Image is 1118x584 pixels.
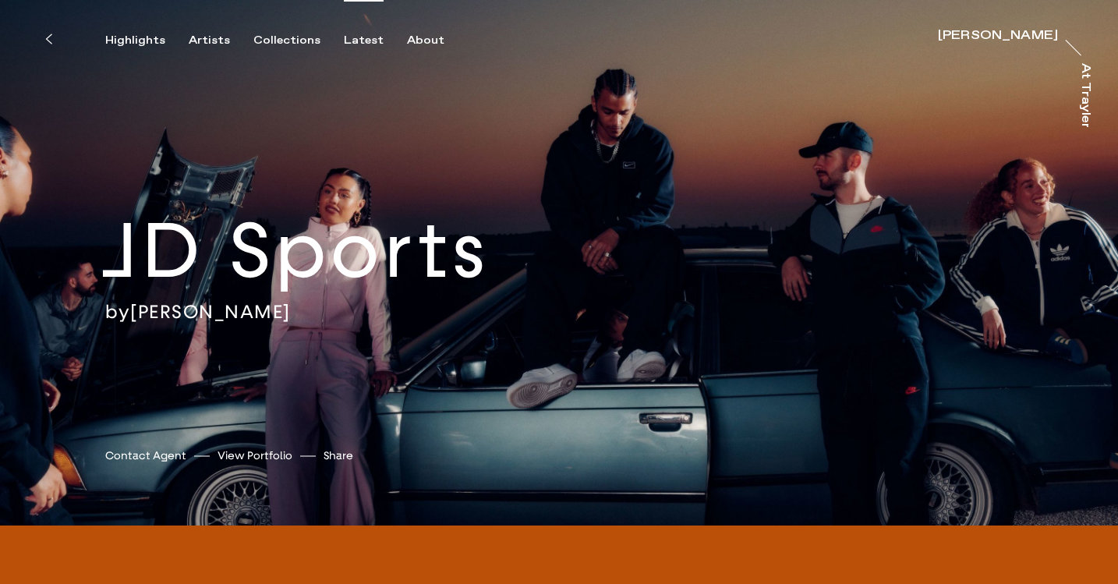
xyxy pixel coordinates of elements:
a: [PERSON_NAME] [130,300,291,324]
a: View Portfolio [218,448,292,464]
button: About [407,34,468,48]
div: Highlights [105,34,165,48]
h2: JD Sports [101,203,595,300]
div: At Trayler [1079,63,1091,129]
a: Contact Agent [105,448,186,464]
button: Collections [253,34,344,48]
button: Highlights [105,34,189,48]
button: Share [324,445,353,466]
span: by [105,300,130,324]
div: About [407,34,444,48]
a: At Trayler [1076,63,1091,127]
button: Artists [189,34,253,48]
button: Latest [344,34,407,48]
a: [PERSON_NAME] [938,30,1058,45]
div: Artists [189,34,230,48]
div: Collections [253,34,320,48]
div: Latest [344,34,384,48]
